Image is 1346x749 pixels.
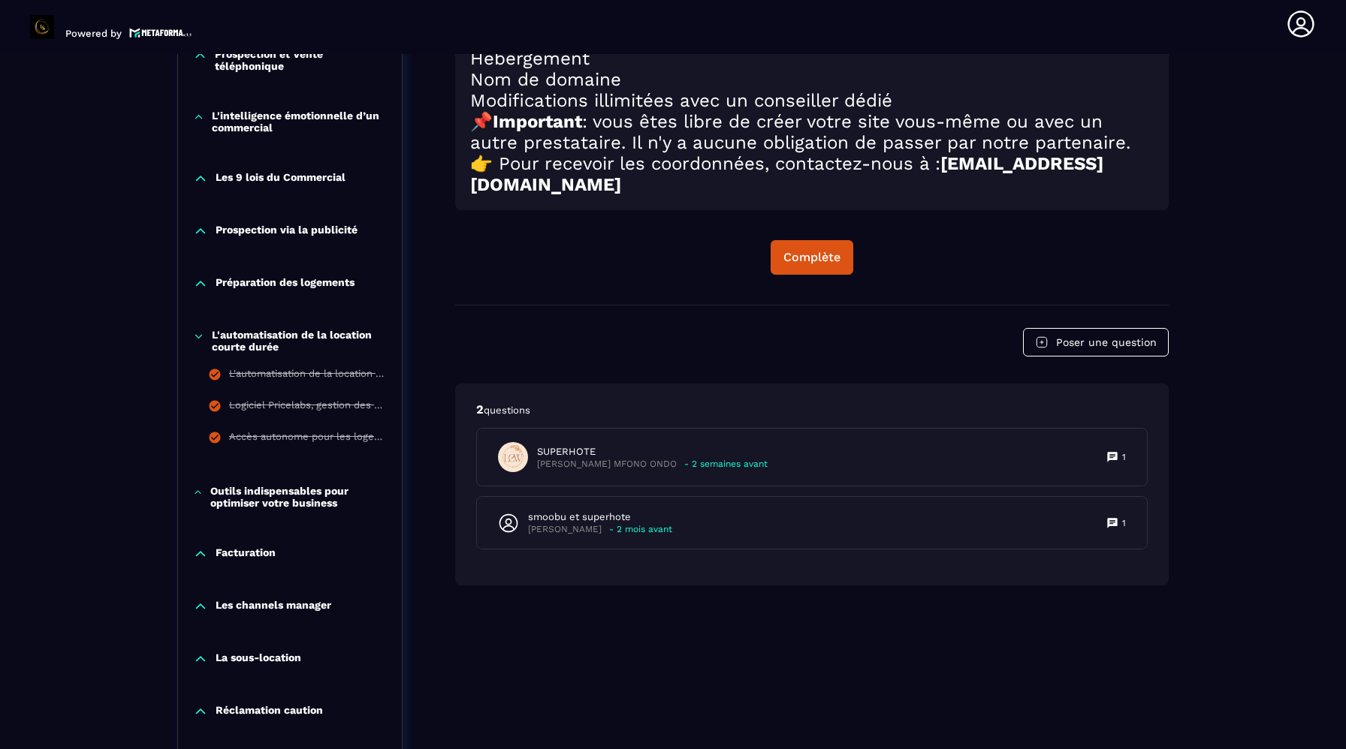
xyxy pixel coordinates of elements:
[216,224,358,239] p: Prospection via la publicité
[212,110,387,134] p: L'intelligence émotionnelle d’un commercial
[470,69,1154,90] h2: Nom de domaine
[229,399,387,416] div: Logiciel Pricelabs, gestion des prix
[210,485,387,509] p: Outils indispensables pour optimiser votre business
[470,153,1154,195] h2: 👉 Pour recevoir les coordonnées, contactez-nous à :
[470,48,1154,69] h2: Hébergement
[216,599,331,614] p: Les channels manager
[537,445,768,459] p: SUPERHOTE
[528,510,672,524] p: smoobu et superhote
[229,368,387,384] div: L'automatisation de la location courte durée
[528,524,602,535] p: [PERSON_NAME]
[216,276,355,291] p: Préparation des logements
[1122,517,1126,529] p: 1
[1122,451,1126,463] p: 1
[215,48,387,72] p: Prospection et Vente téléphonique
[537,459,677,470] p: [PERSON_NAME] MFONO ONDO
[216,704,323,719] p: Réclamation caution
[229,431,387,447] div: Accès autonome pour les logements en location saisonnière
[30,15,54,39] img: logo-branding
[216,546,276,561] p: Facturation
[783,250,840,265] div: Complète
[129,26,192,39] img: logo
[216,171,346,186] p: Les 9 lois du Commercial
[493,111,582,132] strong: Important
[470,90,1154,111] h2: Modifications illimitées avec un conseiller dédié
[476,402,1148,418] p: 2
[1023,328,1169,356] button: Poser une question
[470,153,1103,195] strong: [EMAIL_ADDRESS][DOMAIN_NAME]
[470,111,1154,153] h2: 📌 : vous êtes libre de créer votre site vous-même ou avec un autre prestataire. Il n'y a aucune o...
[684,459,768,470] p: - 2 semaines avant
[771,240,853,275] button: Complète
[484,405,530,416] span: questions
[609,524,672,535] p: - 2 mois avant
[212,329,387,353] p: L'automatisation de la location courte durée
[65,28,122,39] p: Powered by
[216,651,301,666] p: La sous-location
